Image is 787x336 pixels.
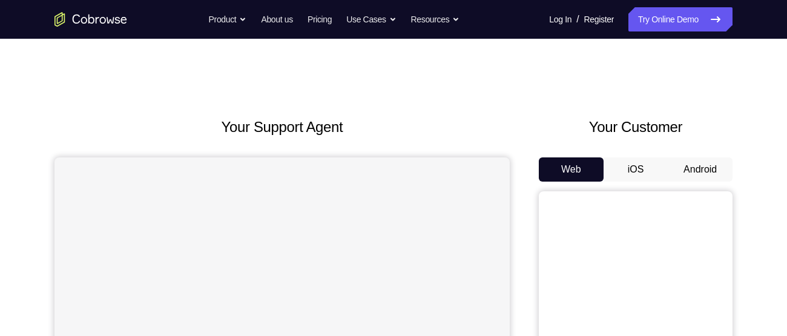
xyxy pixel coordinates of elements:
a: About us [261,7,292,31]
h2: Your Support Agent [54,116,510,138]
a: Go to the home page [54,12,127,27]
h2: Your Customer [539,116,733,138]
button: iOS [604,157,668,182]
a: Register [584,7,614,31]
button: Use Cases [346,7,396,31]
button: Android [668,157,733,182]
a: Pricing [308,7,332,31]
a: Try Online Demo [628,7,733,31]
a: Log In [549,7,571,31]
button: Product [209,7,247,31]
span: / [576,12,579,27]
button: Web [539,157,604,182]
button: Resources [411,7,460,31]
